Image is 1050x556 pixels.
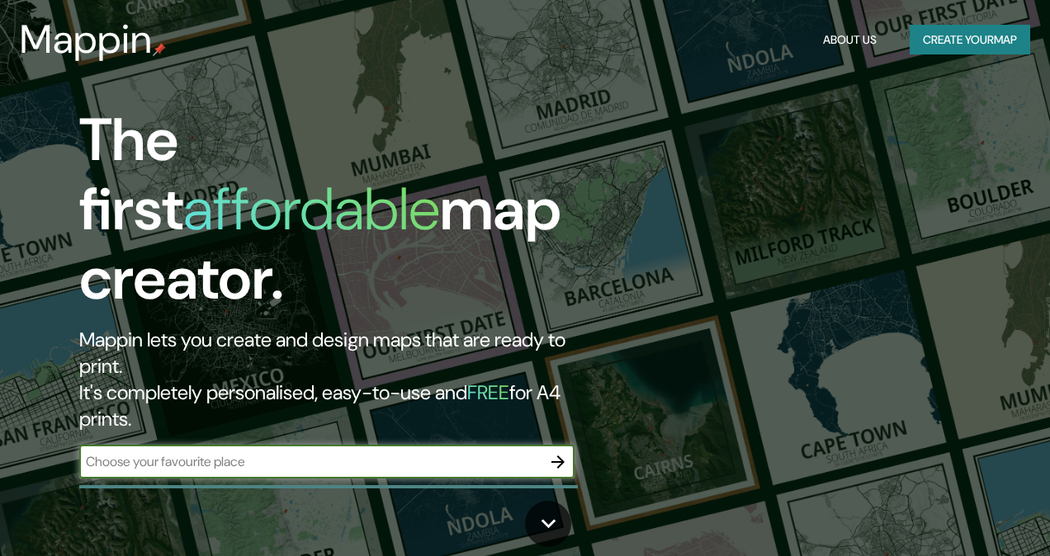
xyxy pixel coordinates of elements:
[467,379,509,405] h5: FREE
[79,106,604,327] h1: The first map creator.
[183,171,440,247] h1: affordable
[79,452,542,471] input: Choose your favourite place
[153,43,166,56] img: mappin-pin
[910,25,1030,55] button: Create yourmap
[79,327,604,432] h2: Mappin lets you create and design maps that are ready to print. It's completely personalised, eas...
[20,16,153,63] h3: Mappin
[816,25,883,55] button: About Us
